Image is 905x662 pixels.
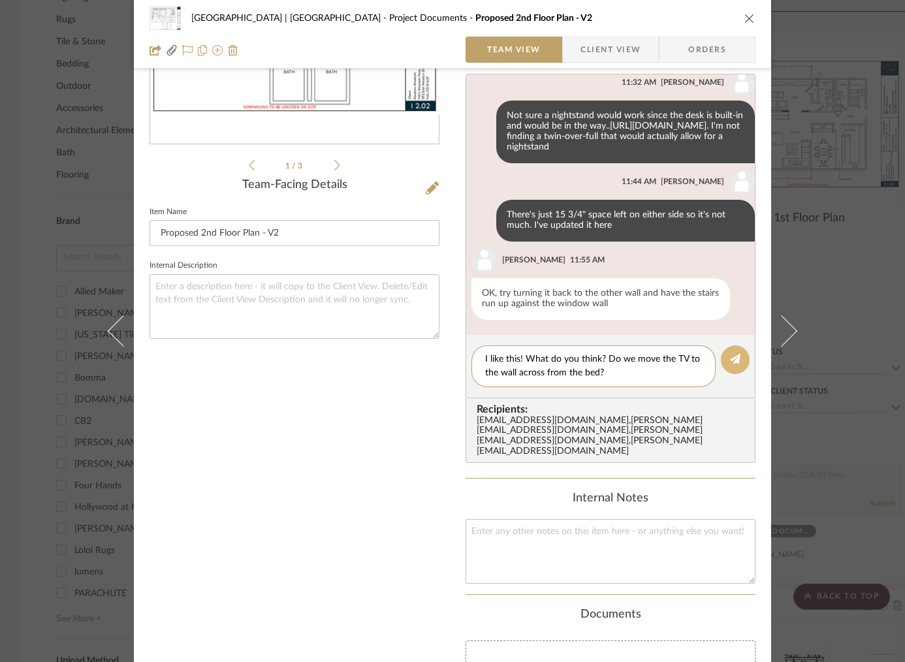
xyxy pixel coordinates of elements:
[228,45,238,55] img: Remove from project
[570,254,605,266] div: 11:55 AM
[477,403,750,415] span: Recipients:
[389,14,475,23] span: Project Documents
[661,176,724,187] div: [PERSON_NAME]
[191,14,389,23] span: [GEOGRAPHIC_DATA] | [GEOGRAPHIC_DATA]
[674,37,740,63] span: Orders
[471,247,498,273] img: user_avatar.png
[729,69,755,95] img: user_avatar.png
[622,176,656,187] div: 11:44 AM
[466,608,755,622] div: Documents
[502,254,565,266] div: [PERSON_NAME]
[475,14,592,23] span: Proposed 2nd Floor Plan - V2
[661,76,724,88] div: [PERSON_NAME]
[150,5,181,31] img: e24e20f3-3679-4af2-8014-05bb8741013a_48x40.jpg
[744,12,755,24] button: close
[471,278,730,320] div: OK, try turning it back to the other wall and have the stairs run up against the window wall
[150,209,187,215] label: Item Name
[729,168,755,195] img: user_avatar.png
[285,162,292,170] span: 1
[496,101,755,163] div: Not sure a nightstand would work since the desk is built-in and would be in the way..[URL][DOMAIN...
[150,262,217,269] label: Internal Description
[466,492,755,506] div: Internal Notes
[298,162,304,170] span: 3
[292,162,298,170] span: /
[150,220,439,246] input: Enter Item Name
[487,37,541,63] span: Team View
[150,178,439,193] div: Team-Facing Details
[580,37,641,63] span: Client View
[622,76,656,88] div: 11:32 AM
[477,416,750,458] div: [EMAIL_ADDRESS][DOMAIN_NAME] , [PERSON_NAME][EMAIL_ADDRESS][DOMAIN_NAME] , [PERSON_NAME][EMAIL_AD...
[496,200,755,242] div: There's just 15 3/4" space left on either side so it's not much. I've updated it here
